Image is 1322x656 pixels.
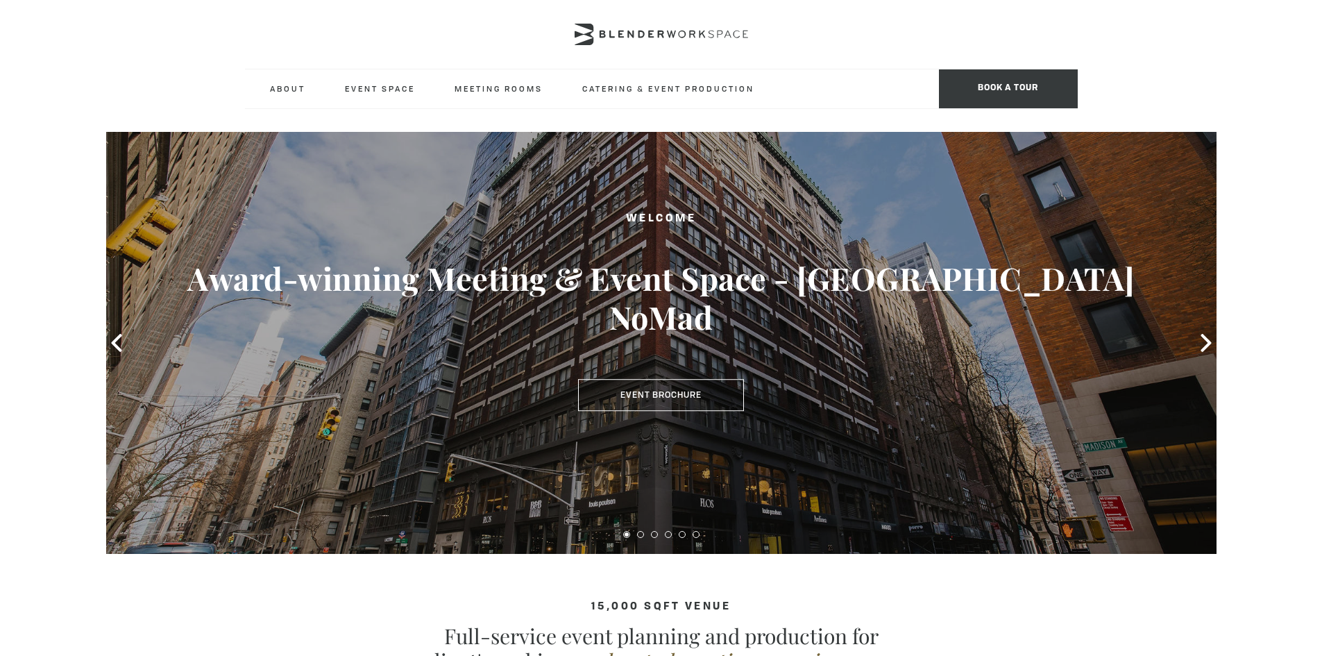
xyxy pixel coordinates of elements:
[443,69,554,108] a: Meeting Rooms
[578,379,744,411] a: Event Brochure
[245,601,1078,613] h4: 15,000 sqft venue
[571,69,765,108] a: Catering & Event Production
[1011,98,1322,656] iframe: Chat Widget
[162,210,1161,228] h2: Welcome
[259,69,316,108] a: About
[939,69,1078,108] span: Book a tour
[162,259,1161,337] h3: Award-winning Meeting & Event Space - [GEOGRAPHIC_DATA] NoMad
[334,69,426,108] a: Event Space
